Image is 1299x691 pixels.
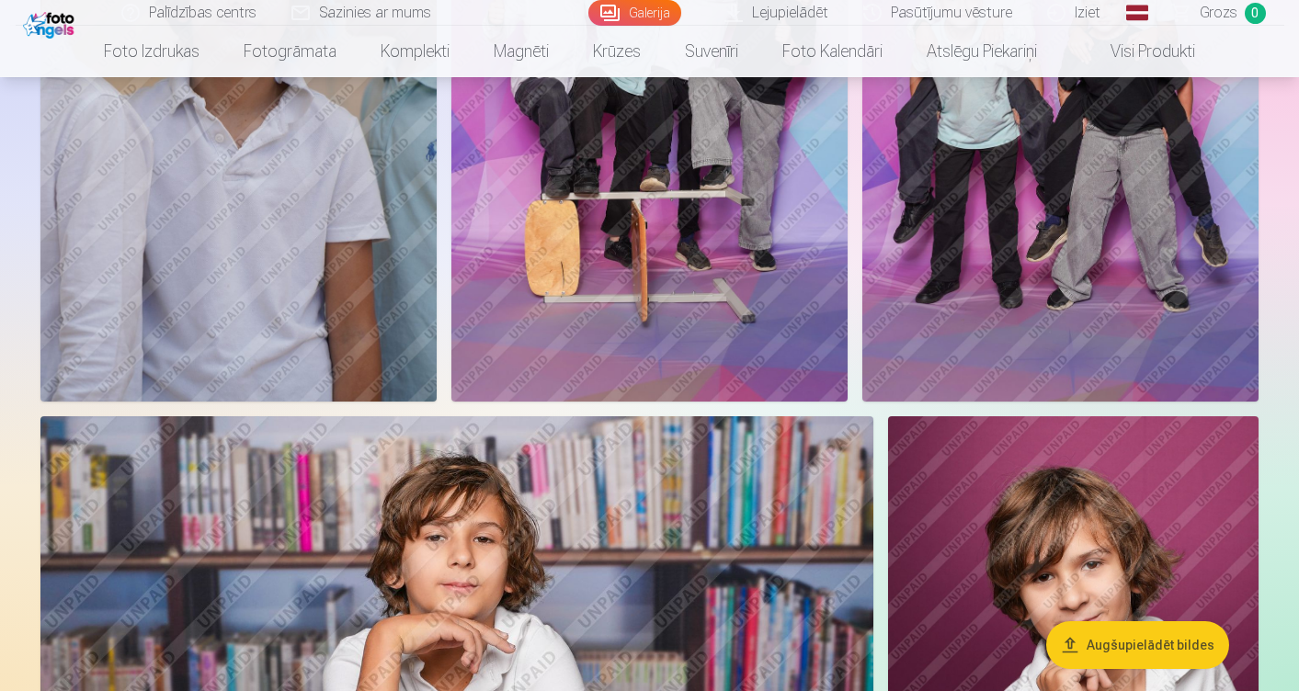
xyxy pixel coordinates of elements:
a: Suvenīri [663,26,760,77]
a: Magnēti [472,26,571,77]
span: Grozs [1200,2,1237,24]
a: Krūzes [571,26,663,77]
a: Fotogrāmata [222,26,359,77]
a: Foto kalendāri [760,26,905,77]
img: /fa1 [23,7,79,39]
a: Visi produkti [1059,26,1217,77]
span: 0 [1245,3,1266,24]
a: Atslēgu piekariņi [905,26,1059,77]
a: Komplekti [359,26,472,77]
button: Augšupielādēt bildes [1046,621,1229,669]
a: Foto izdrukas [82,26,222,77]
